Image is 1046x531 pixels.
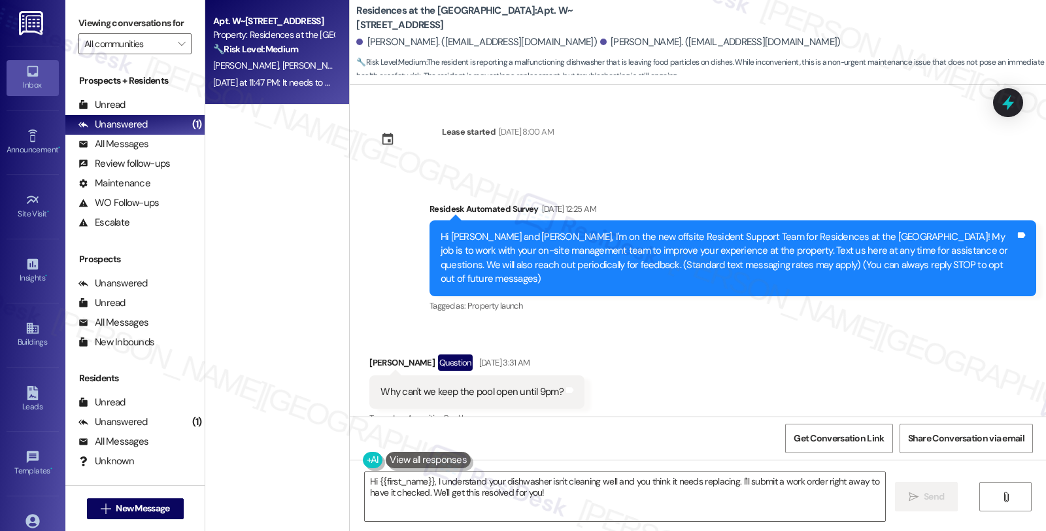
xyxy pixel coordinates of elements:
[189,412,205,432] div: (1)
[539,202,596,216] div: [DATE] 12:25 AM
[65,74,205,88] div: Prospects + Residents
[84,33,171,54] input: All communities
[87,498,184,519] button: New Message
[116,502,169,515] span: New Message
[65,371,205,385] div: Residents
[900,424,1033,453] button: Share Conversation via email
[7,382,59,417] a: Leads
[356,57,426,67] strong: 🔧 Risk Level: Medium
[356,4,618,32] b: Residences at the [GEOGRAPHIC_DATA]: Apt. W~[STREET_ADDRESS]
[213,43,298,55] strong: 🔧 Risk Level: Medium
[213,60,282,71] span: [PERSON_NAME]
[78,137,148,151] div: All Messages
[7,253,59,288] a: Insights •
[430,296,1036,315] div: Tagged as:
[65,252,205,266] div: Prospects
[369,354,584,375] div: [PERSON_NAME]
[78,98,126,112] div: Unread
[78,296,126,310] div: Unread
[78,216,129,230] div: Escalate
[78,454,134,468] div: Unknown
[189,114,205,135] div: (1)
[442,125,496,139] div: Lease started
[7,189,59,224] a: Site Visit •
[78,316,148,330] div: All Messages
[47,207,49,216] span: •
[430,202,1036,220] div: Residesk Automated Survey
[213,28,334,42] div: Property: Residences at the [GEOGRAPHIC_DATA]
[213,77,371,88] div: [DATE] at 11:47 PM: It needs to be replaced
[356,35,597,49] div: [PERSON_NAME]. ([EMAIL_ADDRESS][DOMAIN_NAME])
[794,432,884,445] span: Get Conversation Link
[78,335,154,349] div: New Inbounds
[356,56,1046,84] span: : The resident is reporting a malfunctioning dishwasher that is leaving food particles on dishes....
[78,415,148,429] div: Unanswered
[282,60,348,71] span: [PERSON_NAME]
[101,504,110,514] i: 
[213,14,334,28] div: Apt. W~[STREET_ADDRESS]
[441,230,1015,286] div: Hi [PERSON_NAME] and [PERSON_NAME], I'm on the new offsite Resident Support Team for Residences a...
[78,277,148,290] div: Unanswered
[78,435,148,449] div: All Messages
[78,157,170,171] div: Review follow-ups
[496,125,554,139] div: [DATE] 8:00 AM
[444,413,482,424] span: Pool hours
[78,13,192,33] label: Viewing conversations for
[78,118,148,131] div: Unanswered
[438,354,473,371] div: Question
[908,432,1024,445] span: Share Conversation via email
[785,424,892,453] button: Get Conversation Link
[467,300,522,311] span: Property launch
[407,413,444,424] span: Amenities ,
[178,39,185,49] i: 
[19,11,46,35] img: ResiDesk Logo
[380,385,564,399] div: Why can't we keep the pool open until 9pm?
[476,356,530,369] div: [DATE] 3:31 AM
[1001,492,1011,502] i: 
[45,271,47,281] span: •
[7,60,59,95] a: Inbox
[58,143,60,152] span: •
[7,446,59,481] a: Templates •
[365,472,885,521] textarea: Hi {{first_name}}, I understand your dishwasher isn't cleaning well and you think it needs replac...
[600,35,841,49] div: [PERSON_NAME]. ([EMAIL_ADDRESS][DOMAIN_NAME])
[369,409,584,428] div: Tagged as:
[78,196,159,210] div: WO Follow-ups
[78,396,126,409] div: Unread
[924,490,944,504] span: Send
[909,492,919,502] i: 
[7,317,59,352] a: Buildings
[50,464,52,473] span: •
[895,482,958,511] button: Send
[78,177,150,190] div: Maintenance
